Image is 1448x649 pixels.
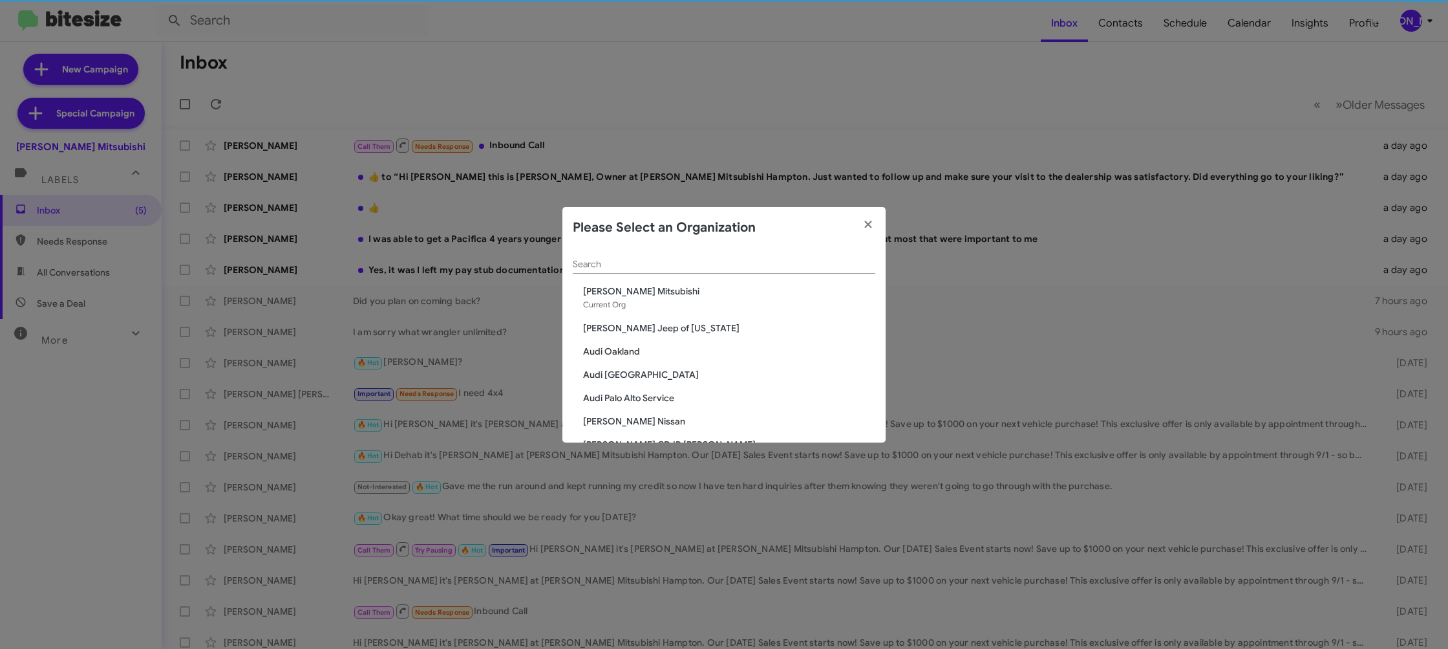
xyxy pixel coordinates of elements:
h2: Please Select an Organization [573,217,756,238]
span: [PERSON_NAME] Nissan [583,415,875,428]
span: [PERSON_NAME] CDJR [PERSON_NAME] [583,438,875,451]
span: Audi Palo Alto Service [583,391,875,404]
span: Audi Oakland [583,345,875,358]
span: [PERSON_NAME] Jeep of [US_STATE] [583,322,875,335]
span: Audi [GEOGRAPHIC_DATA] [583,368,875,381]
span: Current Org [583,300,626,309]
span: [PERSON_NAME] Mitsubishi [583,285,875,298]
